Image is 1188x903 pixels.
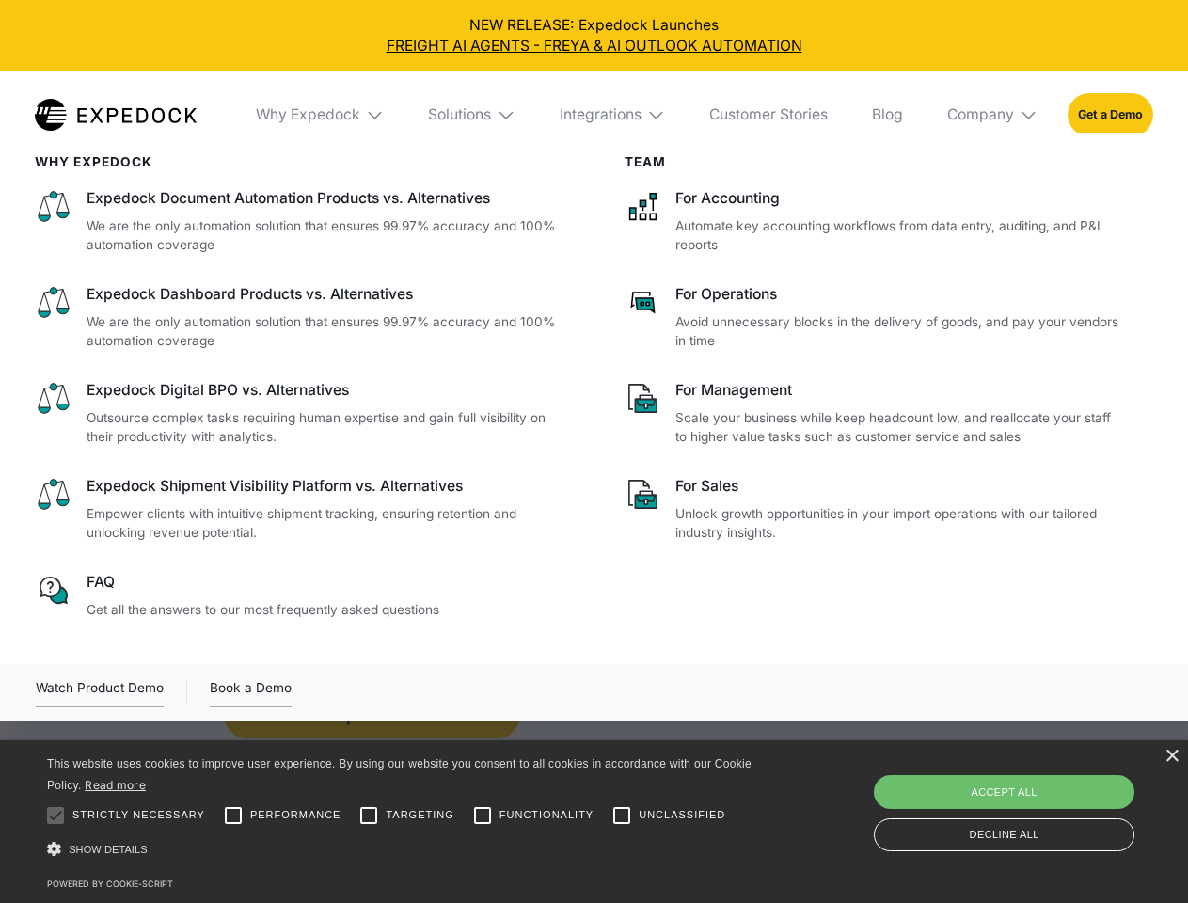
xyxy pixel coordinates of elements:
a: Expedock Document Automation Products vs. AlternativesWe are the only automation solution that en... [35,188,564,255]
p: Outsource complex tasks requiring human expertise and gain full visibility on their productivity ... [87,408,564,447]
div: Company [932,71,1053,159]
a: For ManagementScale your business while keep headcount low, and reallocate your staff to higher v... [625,380,1124,447]
div: For Accounting [675,188,1123,209]
div: Company [947,105,1014,124]
a: For OperationsAvoid unnecessary blocks in the delivery of goods, and pay your vendors in time [625,284,1124,351]
p: Get all the answers to our most frequently asked questions [87,600,564,620]
div: NEW RELEASE: Expedock Launches [15,15,1174,56]
span: Functionality [499,807,594,823]
div: Watch Product Demo [36,677,164,707]
div: Expedock Document Automation Products vs. Alternatives [87,188,564,209]
div: For Sales [675,476,1123,497]
div: Solutions [414,71,531,159]
span: Targeting [386,807,453,823]
a: Powered by cookie-script [47,879,173,889]
div: Why Expedock [241,71,399,159]
p: Unlock growth opportunities in your import operations with our tailored industry insights. [675,504,1123,543]
div: WHy Expedock [35,154,564,169]
span: This website uses cookies to improve user experience. By using our website you consent to all coo... [47,757,752,792]
p: Automate key accounting workflows from data entry, auditing, and P&L reports [675,216,1123,255]
a: FREIGHT AI AGENTS - FREYA & AI OUTLOOK AUTOMATION [15,36,1174,56]
div: Solutions [428,105,491,124]
span: Performance [250,807,341,823]
a: Customer Stories [694,71,842,159]
p: We are the only automation solution that ensures 99.97% accuracy and 100% automation coverage [87,216,564,255]
a: For SalesUnlock growth opportunities in your import operations with our tailored industry insights. [625,476,1124,543]
span: Unclassified [639,807,725,823]
span: Strictly necessary [72,807,205,823]
div: FAQ [87,572,564,593]
p: Empower clients with intuitive shipment tracking, ensuring retention and unlocking revenue potent... [87,504,564,543]
div: Expedock Dashboard Products vs. Alternatives [87,284,564,305]
div: Integrations [560,105,642,124]
a: Expedock Shipment Visibility Platform vs. AlternativesEmpower clients with intuitive shipment tra... [35,476,564,543]
a: Blog [857,71,917,159]
a: Expedock Dashboard Products vs. AlternativesWe are the only automation solution that ensures 99.9... [35,284,564,351]
iframe: Chat Widget [875,700,1188,903]
a: Get a Demo [1068,93,1153,135]
a: FAQGet all the answers to our most frequently asked questions [35,572,564,619]
div: Why Expedock [256,105,360,124]
a: open lightbox [36,677,164,707]
div: Expedock Shipment Visibility Platform vs. Alternatives [87,476,564,497]
div: Team [625,154,1124,169]
p: Scale your business while keep headcount low, and reallocate your staff to higher value tasks suc... [675,408,1123,447]
div: Show details [47,837,758,863]
p: We are the only automation solution that ensures 99.97% accuracy and 100% automation coverage [87,312,564,351]
div: For Operations [675,284,1123,305]
div: Expedock Digital BPO vs. Alternatives [87,380,564,401]
a: Book a Demo [210,677,292,707]
div: Integrations [545,71,680,159]
p: Avoid unnecessary blocks in the delivery of goods, and pay your vendors in time [675,312,1123,351]
a: Read more [85,778,146,792]
a: Expedock Digital BPO vs. AlternativesOutsource complex tasks requiring human expertise and gain f... [35,380,564,447]
a: For AccountingAutomate key accounting workflows from data entry, auditing, and P&L reports [625,188,1124,255]
span: Show details [69,844,148,855]
div: For Management [675,380,1123,401]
